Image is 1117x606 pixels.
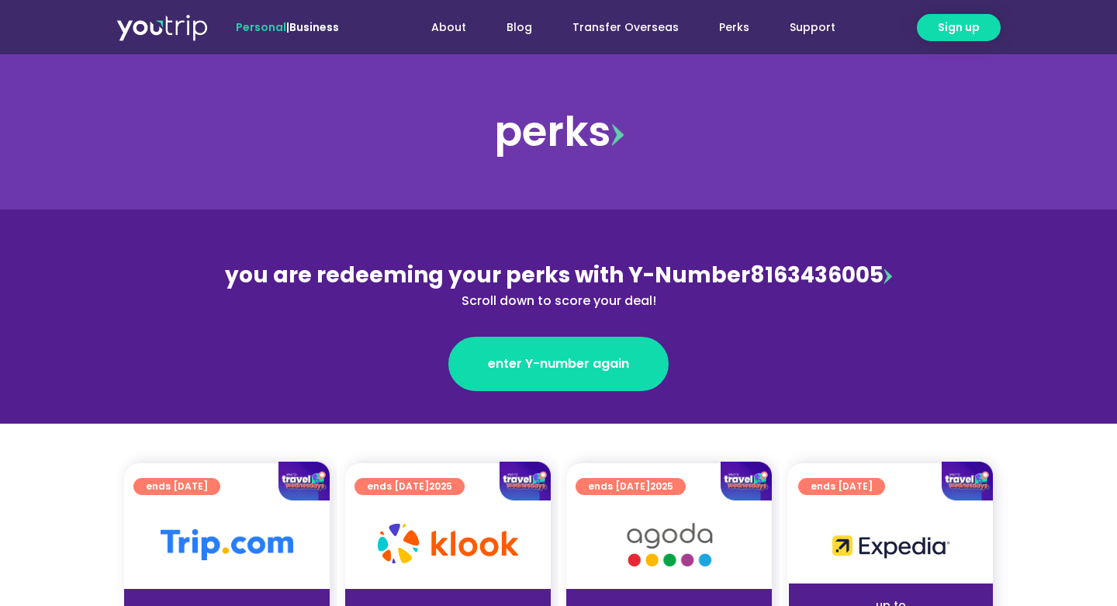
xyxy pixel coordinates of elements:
[552,13,699,42] a: Transfer Overseas
[917,14,1001,41] a: Sign up
[222,259,895,310] div: 8163436005
[488,355,629,373] span: enter Y-number again
[236,19,286,35] span: Personal
[222,292,895,310] div: Scroll down to score your deal!
[938,19,980,36] span: Sign up
[381,13,856,42] nav: Menu
[486,13,552,42] a: Blog
[289,19,339,35] a: Business
[236,19,339,35] span: |
[769,13,856,42] a: Support
[411,13,486,42] a: About
[448,337,669,391] a: enter Y-number again
[699,13,769,42] a: Perks
[225,260,750,290] span: you are redeeming your perks with Y-Number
